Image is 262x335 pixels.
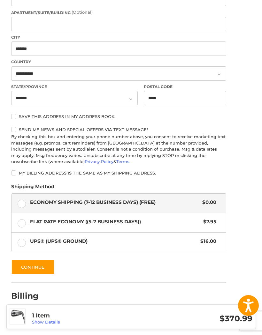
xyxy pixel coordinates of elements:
a: Show Details [32,319,60,324]
label: State/Province [11,84,138,90]
span: $0.00 [199,199,217,206]
a: Terms [116,159,129,164]
h3: $370.99 [142,314,252,324]
img: Cobra Lady Air-X 2 Irons [10,309,25,324]
a: Privacy Policy [85,159,113,164]
span: $16.00 [197,238,217,245]
h3: 1 Item [32,312,142,319]
span: Flat Rate Economy ((5-7 Business Days)) [30,218,200,226]
legend: Shipping Method [11,183,54,193]
label: City [11,34,226,40]
h2: Billing [11,291,49,301]
button: Continue [11,260,55,274]
div: By checking this box and entering your phone number above, you consent to receive marketing text ... [11,134,226,165]
span: UPS® (UPS® Ground) [30,238,197,245]
label: Postal Code [144,84,226,90]
label: Country [11,59,226,65]
iframe: Google Customer Reviews [209,318,262,335]
label: Save this address in my address book. [11,114,226,119]
label: Send me news and special offers via text message* [11,127,226,132]
span: $7.95 [200,218,217,226]
label: Apartment/Suite/Building [11,9,226,16]
small: (Optional) [72,10,93,15]
span: Economy Shipping (7-12 Business Days) (Free) [30,199,199,206]
label: My billing address is the same as my shipping address. [11,170,226,175]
